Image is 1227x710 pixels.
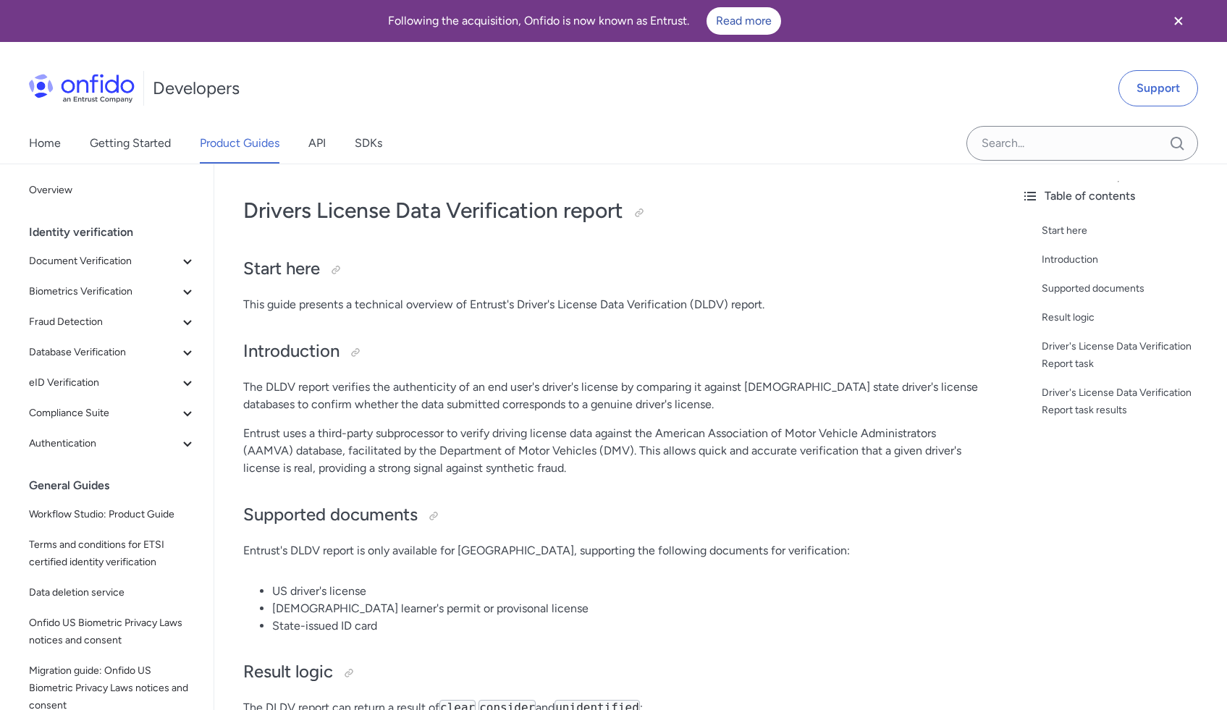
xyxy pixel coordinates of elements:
[23,338,202,367] button: Database Verification
[1042,384,1215,419] a: Driver's License Data Verification Report task results
[1021,187,1215,205] div: Table of contents
[1152,3,1205,39] button: Close banner
[23,399,202,428] button: Compliance Suite
[29,471,208,500] div: General Guides
[243,503,981,528] h2: Supported documents
[23,247,202,276] button: Document Verification
[23,368,202,397] button: eID Verification
[243,542,981,559] p: Entrust's DLDV report is only available for [GEOGRAPHIC_DATA], supporting the following documents...
[308,123,326,164] a: API
[153,77,240,100] h1: Developers
[29,374,179,392] span: eID Verification
[272,583,981,600] li: US driver's license
[29,506,196,523] span: Workflow Studio: Product Guide
[23,531,202,577] a: Terms and conditions for ETSI certified identity verification
[243,196,981,225] h1: Drivers License Data Verification report
[29,253,179,270] span: Document Verification
[29,182,196,199] span: Overview
[355,123,382,164] a: SDKs
[1042,280,1215,297] a: Supported documents
[243,296,981,313] p: This guide presents a technical overview of Entrust's Driver's License Data Verification (DLDV) r...
[966,126,1198,161] input: Onfido search input field
[23,609,202,655] a: Onfido US Biometric Privacy Laws notices and consent
[17,7,1152,35] div: Following the acquisition, Onfido is now known as Entrust.
[243,425,981,477] p: Entrust uses a third-party subprocessor to verify driving license data against the American Assoc...
[272,617,981,635] li: State-issued ID card
[200,123,279,164] a: Product Guides
[23,308,202,337] button: Fraud Detection
[23,176,202,205] a: Overview
[23,578,202,607] a: Data deletion service
[29,218,208,247] div: Identity verification
[243,257,981,282] h2: Start here
[29,74,135,103] img: Onfido Logo
[1042,222,1215,240] a: Start here
[1042,251,1215,269] a: Introduction
[29,614,196,649] span: Onfido US Biometric Privacy Laws notices and consent
[1042,338,1215,373] a: Driver's License Data Verification Report task
[29,123,61,164] a: Home
[29,313,179,331] span: Fraud Detection
[243,660,981,685] h2: Result logic
[1118,70,1198,106] a: Support
[29,435,179,452] span: Authentication
[243,339,981,364] h2: Introduction
[707,7,781,35] a: Read more
[243,379,981,413] p: The DLDV report verifies the authenticity of an end user's driver's license by comparing it again...
[29,344,179,361] span: Database Verification
[1170,12,1187,30] svg: Close banner
[23,277,202,306] button: Biometrics Verification
[23,429,202,458] button: Authentication
[29,584,196,601] span: Data deletion service
[272,600,981,617] li: [DEMOGRAPHIC_DATA] learner's permit or provisonal license
[29,405,179,422] span: Compliance Suite
[29,536,196,571] span: Terms and conditions for ETSI certified identity verification
[23,500,202,529] a: Workflow Studio: Product Guide
[90,123,171,164] a: Getting Started
[1042,309,1215,326] a: Result logic
[29,283,179,300] span: Biometrics Verification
